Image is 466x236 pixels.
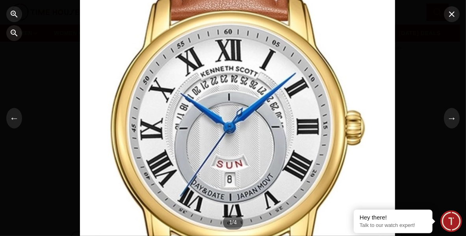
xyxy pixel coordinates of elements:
[360,222,427,229] p: Talk to our watch expert!
[6,108,22,128] button: ←
[223,215,243,230] div: 1 / 4
[360,214,427,221] div: Hey there!
[440,210,462,232] div: Chat Widget
[444,108,460,128] button: →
